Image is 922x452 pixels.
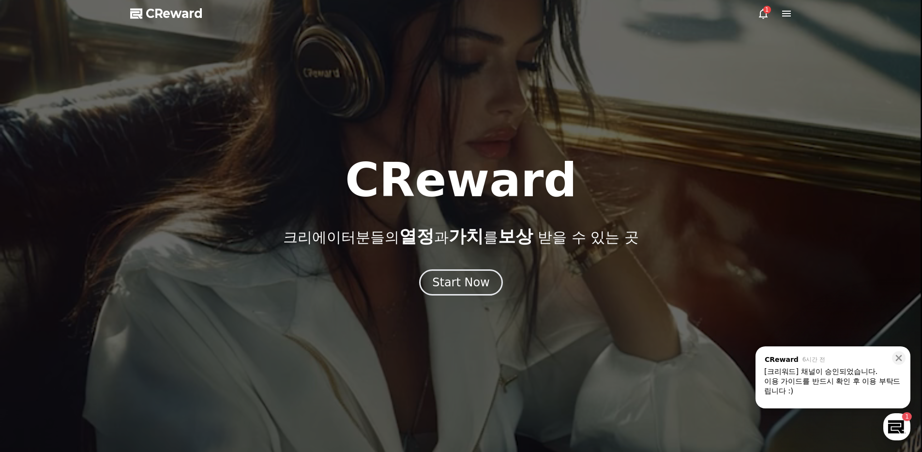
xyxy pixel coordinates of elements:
[130,6,203,21] a: CReward
[345,157,577,203] h1: CReward
[432,275,490,290] div: Start Now
[449,226,484,246] span: 가치
[498,226,533,246] span: 보상
[763,6,771,14] div: 1
[283,227,638,246] p: 크리에이터분들의 과 를 받을 수 있는 곳
[757,8,769,19] a: 1
[146,6,203,21] span: CReward
[419,269,503,296] button: Start Now
[419,279,503,288] a: Start Now
[399,226,434,246] span: 열정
